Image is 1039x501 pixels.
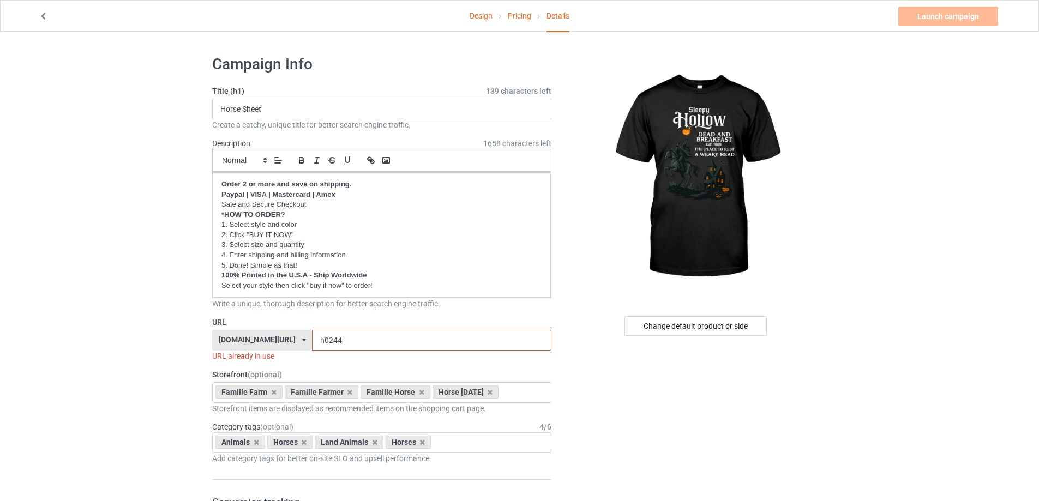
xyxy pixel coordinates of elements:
[221,240,542,250] p: 3. Select size and quantity
[212,317,551,328] label: URL
[624,316,767,336] div: Change default product or side
[539,421,551,432] div: 4 / 6
[212,453,551,464] div: Add category tags for better on-site SEO and upsell performance.
[212,119,551,130] div: Create a catchy, unique title for better search engine traffic.
[508,1,531,31] a: Pricing
[212,403,551,414] div: Storefront items are displayed as recommended items on the shopping cart page.
[212,298,551,309] div: Write a unique, thorough description for better search engine traffic.
[221,220,542,230] p: 1. Select style and color
[248,370,282,379] span: (optional)
[221,180,351,188] strong: Order 2 or more and save on shipping.
[219,336,296,343] div: [DOMAIN_NAME][URL]
[212,421,293,432] label: Category tags
[215,385,283,399] div: Famille Farm
[221,190,335,198] strong: Paypal | VISA | Mastercard | Amex
[470,1,493,31] a: Design
[486,86,551,96] span: 139 characters left
[386,436,431,449] div: Horses
[212,55,551,74] h1: Campaign Info
[221,210,285,219] strong: *HOW TO ORDER?
[212,351,551,361] div: URL already in use
[212,86,551,96] label: Title (h1)
[212,139,250,148] label: Description
[285,385,359,399] div: Famille Farmer
[361,385,430,399] div: Famille Horse
[221,261,542,271] p: 5. Done! Simple as that!
[267,436,313,449] div: Horses
[221,271,367,279] strong: 100% Printed in the U.S.A - Ship Worldwide
[221,230,542,240] p: 2. Click "BUY IT NOW"
[260,422,293,431] span: (optional)
[215,436,265,449] div: Animals
[221,200,542,210] p: Safe and Secure Checkout
[433,385,499,399] div: Horse [DATE]
[221,281,542,291] p: Select your style then click "buy it now" to order!
[546,1,569,32] div: Details
[212,369,551,380] label: Storefront
[483,138,551,149] span: 1658 characters left
[221,250,542,261] p: 4. Enter shipping and billing information
[315,436,383,449] div: Land Animals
